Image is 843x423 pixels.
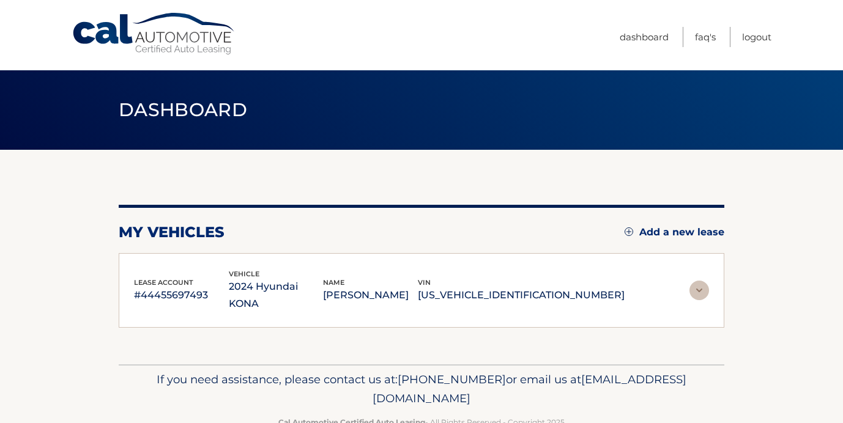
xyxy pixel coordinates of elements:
a: FAQ's [695,27,716,47]
a: Add a new lease [625,226,724,238]
p: #44455697493 [134,287,229,304]
span: Dashboard [119,98,247,121]
a: Cal Automotive [72,12,237,56]
p: [PERSON_NAME] [323,287,418,304]
p: 2024 Hyundai KONA [229,278,324,312]
span: lease account [134,278,193,287]
p: [US_VEHICLE_IDENTIFICATION_NUMBER] [418,287,625,304]
span: vin [418,278,431,287]
img: accordion-rest.svg [689,281,709,300]
img: add.svg [625,227,633,236]
a: Dashboard [620,27,669,47]
h2: my vehicles [119,223,225,241]
a: Logout [742,27,771,47]
span: name [323,278,344,287]
span: [PHONE_NUMBER] [398,372,506,386]
span: vehicle [229,270,259,278]
p: If you need assistance, please contact us at: or email us at [127,370,716,409]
